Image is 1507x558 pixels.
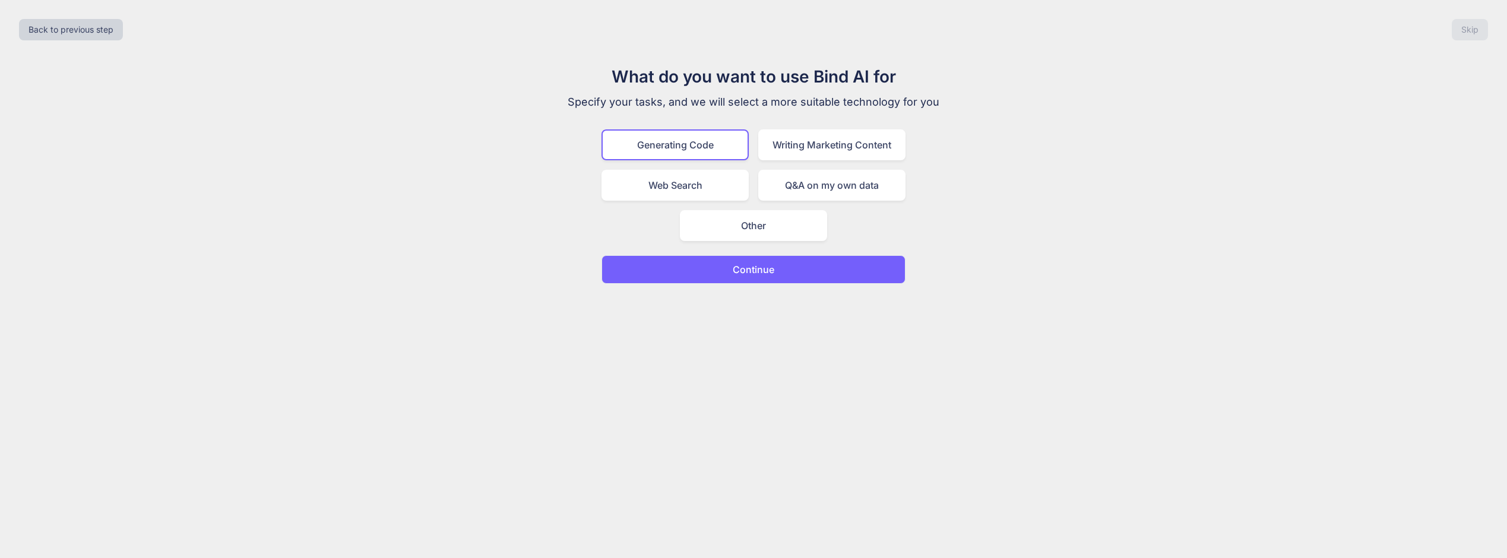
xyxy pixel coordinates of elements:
button: Back to previous step [19,19,123,40]
div: Other [680,210,827,241]
div: Generating Code [601,129,749,160]
p: Continue [733,262,774,277]
p: Specify your tasks, and we will select a more suitable technology for you [554,94,953,110]
button: Skip [1452,19,1488,40]
button: Continue [601,255,906,284]
div: Writing Marketing Content [758,129,906,160]
div: Q&A on my own data [758,170,906,201]
div: Web Search [601,170,749,201]
h1: What do you want to use Bind AI for [554,64,953,89]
